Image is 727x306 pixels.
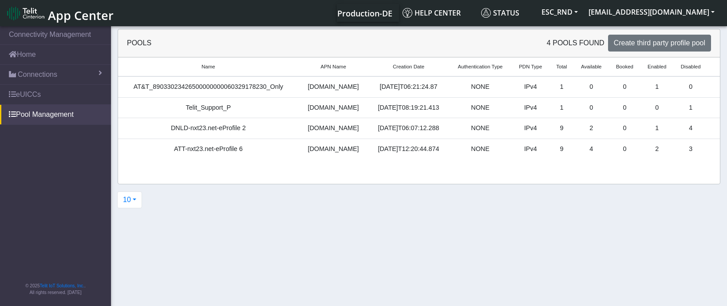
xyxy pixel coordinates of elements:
[673,118,707,139] td: 4
[373,103,443,113] div: [DATE]T08:19:21.413
[673,97,707,118] td: 1
[373,123,443,133] div: [DATE]T06:07:12.288
[549,118,573,139] td: 9
[123,123,293,133] div: DNLD-nxt23.net-eProfile 2
[673,139,707,159] td: 3
[549,97,573,118] td: 1
[403,8,412,18] img: knowledge.svg
[123,103,293,113] div: Telit_Support_P
[640,97,674,118] td: 0
[454,123,506,133] div: NONE
[48,7,114,24] span: App Center
[458,63,503,71] span: Authentication Type
[609,139,640,159] td: 0
[549,139,573,159] td: 9
[673,76,707,97] td: 0
[517,103,544,113] div: IPv4
[337,4,392,22] a: Your current platform instance
[373,82,443,92] div: [DATE]T06:21:24.87
[40,283,84,288] a: Telit IoT Solutions, Inc.
[304,123,363,133] div: [DOMAIN_NAME]
[117,191,142,208] button: 10
[399,4,478,22] a: Help center
[320,63,346,71] span: APN Name
[481,8,519,18] span: Status
[304,103,363,113] div: [DOMAIN_NAME]
[7,4,112,23] a: App Center
[7,6,44,20] img: logo-telit-cinterion-gw-new.png
[304,82,363,92] div: [DOMAIN_NAME]
[403,8,461,18] span: Help center
[616,63,633,71] span: Booked
[517,144,544,154] div: IPv4
[547,38,605,48] span: 4 pools found
[120,38,419,48] div: Pools
[609,118,640,139] td: 0
[574,139,609,159] td: 4
[583,4,720,20] button: [EMAIL_ADDRESS][DOMAIN_NAME]
[556,63,567,71] span: Total
[574,118,609,139] td: 2
[581,63,602,71] span: Available
[517,123,544,133] div: IPv4
[640,76,674,97] td: 1
[454,103,506,113] div: NONE
[608,35,711,52] button: Create third party profile pool
[202,63,215,71] span: Name
[640,118,674,139] td: 1
[337,8,392,19] span: Production-DE
[549,76,573,97] td: 1
[640,139,674,159] td: 2
[614,39,705,47] span: Create third party profile pool
[519,63,542,71] span: PDN Type
[304,144,363,154] div: [DOMAIN_NAME]
[481,8,491,18] img: status.svg
[574,76,609,97] td: 0
[18,69,57,80] span: Connections
[609,76,640,97] td: 0
[393,63,424,71] span: Creation Date
[478,4,536,22] a: Status
[574,97,609,118] td: 0
[536,4,583,20] button: ESC_RND
[648,63,666,71] span: Enabled
[454,144,506,154] div: NONE
[123,144,293,154] div: ATT-nxt23.net-eProfile 6
[373,144,443,154] div: [DATE]T12:20:44.874
[454,82,506,92] div: NONE
[517,82,544,92] div: IPv4
[123,82,293,92] div: AT&T_89033023426500000000060329178230_Only
[609,97,640,118] td: 0
[681,63,701,71] span: Disabled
